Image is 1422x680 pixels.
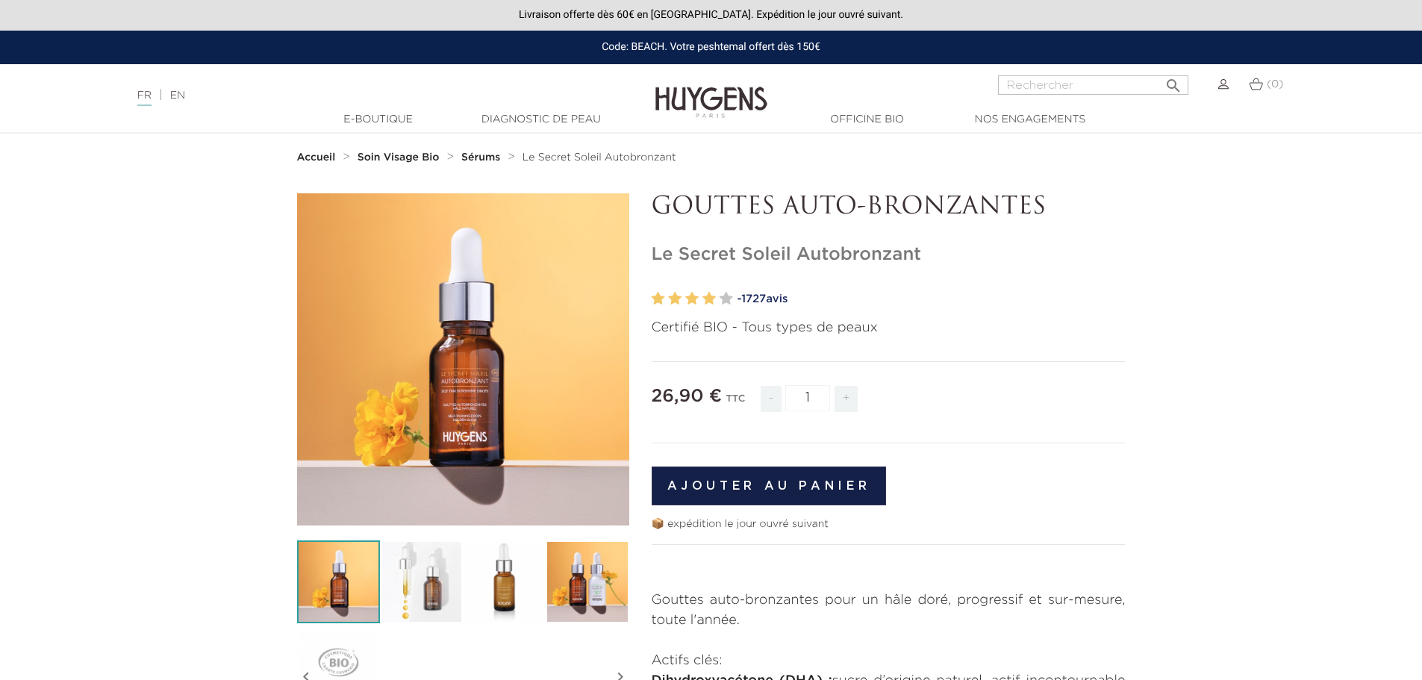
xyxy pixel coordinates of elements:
span: 1727 [741,293,766,305]
span: - [761,386,782,412]
strong: Soin Visage Bio [358,152,440,163]
img: Le Secret Soleil Autobronzant [297,540,380,623]
a: E-Boutique [304,112,453,128]
a: Officine Bio [793,112,942,128]
a: -1727avis [737,288,1126,311]
img: Huygens [655,63,767,120]
button: Ajouter au panier [652,467,887,505]
label: 3 [685,288,699,310]
i:  [1164,72,1182,90]
p: Gouttes auto-bronzantes pour un hâle doré, progressif et sur-mesure, toute l'année. [652,590,1126,631]
p: Certifié BIO - Tous types de peaux [652,318,1126,338]
a: FR [137,90,152,106]
input: Rechercher [998,75,1188,95]
a: Accueil [297,152,339,163]
p: 📦 expédition le jour ouvré suivant [652,517,1126,532]
strong: Sérums [461,152,500,163]
div: | [130,87,581,105]
input: Quantité [785,385,830,411]
a: Sérums [461,152,504,163]
label: 1 [652,288,665,310]
span: (0) [1267,79,1283,90]
p: Actifs clés: [652,651,1126,671]
h1: Le Secret Soleil Autobronzant [652,244,1126,266]
label: 5 [720,288,733,310]
p: GOUTTES AUTO-BRONZANTES [652,193,1126,222]
label: 4 [702,288,716,310]
a: Le Secret Soleil Autobronzant [523,152,676,163]
label: 2 [668,288,682,310]
a: Soin Visage Bio [358,152,443,163]
strong: Accueil [297,152,336,163]
a: Nos engagements [955,112,1105,128]
a: Diagnostic de peau [467,112,616,128]
button:  [1160,71,1187,91]
span: 26,90 € [652,387,723,405]
a: EN [170,90,185,101]
span: + [835,386,858,412]
div: TTC [726,383,745,423]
